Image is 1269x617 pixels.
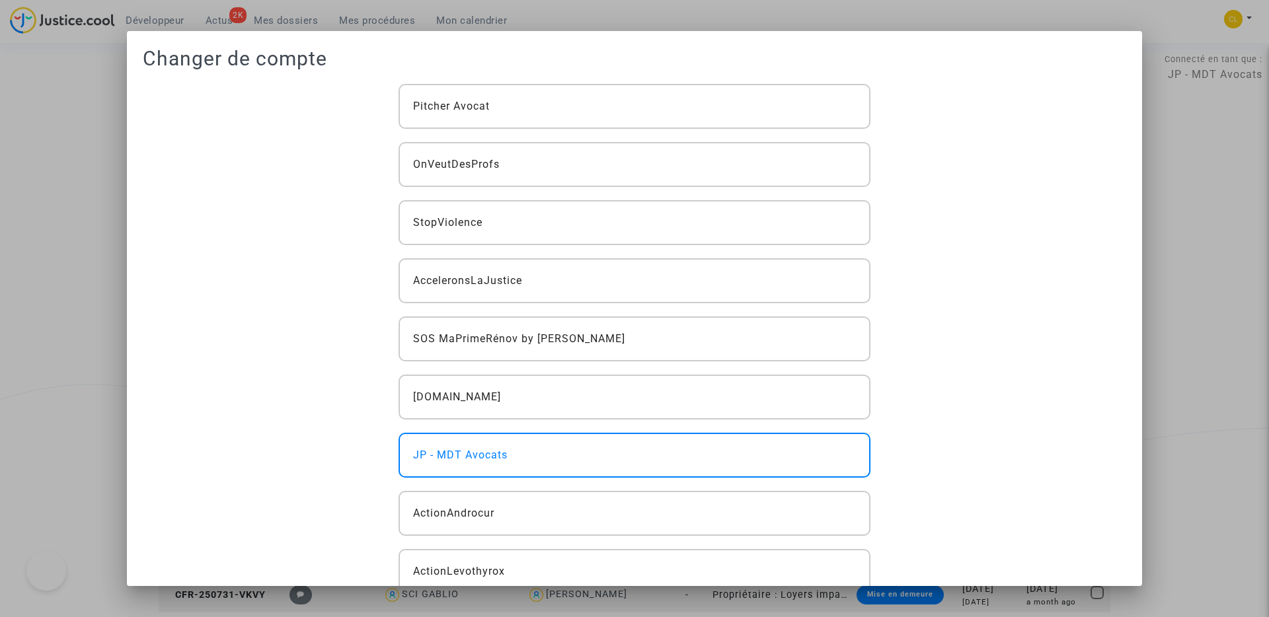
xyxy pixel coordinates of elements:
span: Pitcher Avocat [413,98,490,114]
span: ActionLevothyrox [413,563,505,579]
span: AcceleronsLaJustice [413,273,522,289]
iframe: Help Scout Beacon - Open [26,551,66,591]
span: [DOMAIN_NAME] [413,389,501,405]
span: JP - MDT Avocats [413,447,508,463]
span: StopViolence [413,215,482,231]
span: OnVeutDesProfs [413,157,500,172]
h1: Changer de compte [143,47,1126,71]
span: ActionAndrocur [413,505,494,521]
span: SOS MaPrimeRénov by [PERSON_NAME] [413,331,625,347]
